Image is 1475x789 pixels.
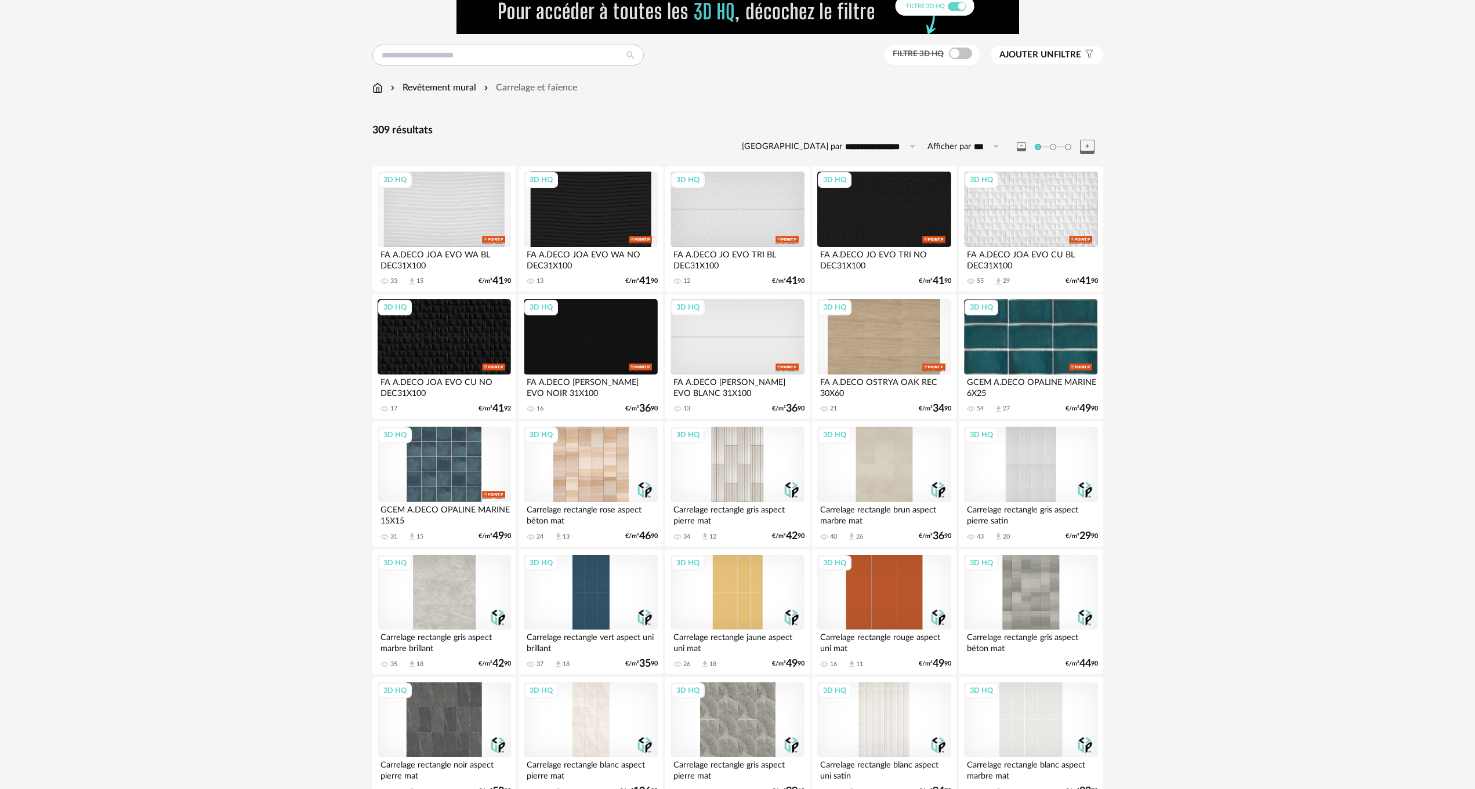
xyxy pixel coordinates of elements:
[408,532,416,541] span: Download icon
[683,277,690,285] div: 12
[830,660,837,668] div: 16
[408,277,416,286] span: Download icon
[372,294,516,419] a: 3D HQ FA A.DECO JOA EVO CU NO DEC31X100 17 €/m²4192
[927,141,971,152] label: Afficher par
[524,630,657,653] div: Carrelage rectangle vert aspect uni brillant
[372,81,383,94] img: svg+xml;base64,PHN2ZyB3aWR0aD0iMTYiIGhlaWdodD0iMTciIHZpZXdCb3g9IjAgMCAxNiAxNyIgZmlsbD0ibm9uZSIgeG...
[378,683,412,698] div: 3D HQ
[519,294,662,419] a: 3D HQ FA A.DECO [PERSON_NAME] EVO NOIR 31X100 16 €/m²3690
[378,300,412,315] div: 3D HQ
[519,421,662,547] a: 3D HQ Carrelage rectangle rose aspect béton mat 24 Download icon 13 €/m²4690
[701,532,709,541] span: Download icon
[390,277,397,285] div: 33
[893,50,944,58] span: Filtre 3D HQ
[1003,533,1010,541] div: 20
[563,660,570,668] div: 18
[856,660,863,668] div: 11
[492,532,504,540] span: 49
[818,300,851,315] div: 3D HQ
[964,502,1097,525] div: Carrelage rectangle gris aspect pierre satin
[1066,660,1098,668] div: €/m² 90
[812,294,956,419] a: 3D HQ FA A.DECO OSTRYA OAK REC 30X60 21 €/m²3490
[479,277,511,285] div: €/m² 90
[372,124,1103,137] div: 309 résultats
[683,405,690,413] div: 13
[390,660,397,668] div: 35
[416,277,423,285] div: 15
[847,660,856,668] span: Download icon
[919,660,951,668] div: €/m² 90
[378,555,412,570] div: 3D HQ
[519,166,662,292] a: 3D HQ FA A.DECO JOA EVO WA NO DEC31X100 13 €/m²4190
[563,533,570,541] div: 13
[830,533,837,541] div: 40
[625,660,658,668] div: €/m² 90
[639,277,651,285] span: 41
[786,660,798,668] span: 49
[977,533,984,541] div: 43
[991,46,1103,64] button: Ajouter unfiltre Filter icon
[742,141,842,152] label: [GEOGRAPHIC_DATA] par
[772,532,804,540] div: €/m² 90
[554,660,563,668] span: Download icon
[959,550,1103,675] a: 3D HQ Carrelage rectangle gris aspect béton mat €/m²4490
[818,172,851,187] div: 3D HQ
[965,172,998,187] div: 3D HQ
[639,405,651,413] span: 36
[994,405,1003,413] span: Download icon
[964,757,1097,780] div: Carrelage rectangle blanc aspect marbre mat
[786,277,798,285] span: 41
[378,757,511,780] div: Carrelage rectangle noir aspect pierre mat
[625,532,658,540] div: €/m² 90
[665,166,809,292] a: 3D HQ FA A.DECO JO EVO TRI BL DEC31X100 12 €/m²4190
[378,427,412,442] div: 3D HQ
[524,502,657,525] div: Carrelage rectangle rose aspect béton mat
[933,405,944,413] span: 34
[1066,532,1098,540] div: €/m² 90
[639,532,651,540] span: 46
[1081,49,1095,61] span: Filter icon
[537,405,543,413] div: 16
[786,405,798,413] span: 36
[524,172,558,187] div: 3D HQ
[999,50,1054,59] span: Ajouter un
[964,374,1097,398] div: GCEM A.DECO OPALINE MARINE 6X25
[372,550,516,675] a: 3D HQ Carrelage rectangle gris aspect marbre brillant 35 Download icon 18 €/m²4290
[818,683,851,698] div: 3D HQ
[709,660,716,668] div: 18
[959,421,1103,547] a: 3D HQ Carrelage rectangle gris aspect pierre satin 43 Download icon 20 €/m²2990
[919,405,951,413] div: €/m² 90
[933,532,944,540] span: 36
[554,532,563,541] span: Download icon
[965,555,998,570] div: 3D HQ
[388,81,476,94] div: Revêtement mural
[388,81,397,94] img: svg+xml;base64,PHN2ZyB3aWR0aD0iMTYiIGhlaWdodD0iMTYiIHZpZXdCb3g9IjAgMCAxNiAxNiIgZmlsbD0ibm9uZSIgeG...
[856,533,863,541] div: 26
[1079,660,1091,668] span: 44
[812,550,956,675] a: 3D HQ Carrelage rectangle rouge aspect uni mat 16 Download icon 11 €/m²4990
[701,660,709,668] span: Download icon
[671,300,705,315] div: 3D HQ
[524,757,657,780] div: Carrelage rectangle blanc aspect pierre mat
[817,502,951,525] div: Carrelage rectangle brun aspect marbre mat
[772,277,804,285] div: €/m² 90
[524,555,558,570] div: 3D HQ
[492,277,504,285] span: 41
[817,757,951,780] div: Carrelage rectangle blanc aspect uni satin
[671,374,804,398] div: FA A.DECO [PERSON_NAME] EVO BLANC 31X100
[933,660,944,668] span: 49
[479,532,511,540] div: €/m² 90
[416,660,423,668] div: 18
[671,555,705,570] div: 3D HQ
[818,427,851,442] div: 3D HQ
[933,277,944,285] span: 41
[537,277,543,285] div: 13
[919,532,951,540] div: €/m² 90
[537,660,543,668] div: 37
[671,683,705,698] div: 3D HQ
[772,660,804,668] div: €/m² 90
[671,502,804,525] div: Carrelage rectangle gris aspect pierre mat
[994,532,1003,541] span: Download icon
[671,757,804,780] div: Carrelage rectangle gris aspect pierre mat
[372,421,516,547] a: 3D HQ GCEM A.DECO OPALINE MARINE 15X15 31 Download icon 15 €/m²4990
